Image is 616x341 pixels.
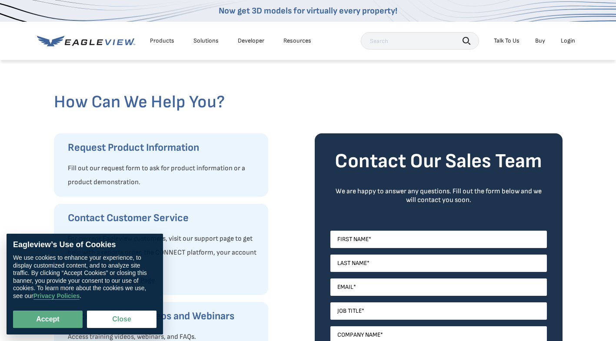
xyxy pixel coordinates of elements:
[150,37,174,45] div: Products
[193,37,219,45] div: Solutions
[13,240,156,250] div: Eagleview’s Use of Cookies
[283,37,311,45] div: Resources
[219,6,397,16] a: Now get 3D models for virtually every property!
[361,32,479,50] input: Search
[33,292,80,300] a: Privacy Policies
[535,37,545,45] a: Buy
[494,37,519,45] div: Talk To Us
[13,254,156,300] div: We use cookies to enhance your experience, to display customized content, and to analyze site tra...
[68,141,260,155] h3: Request Product Information
[68,232,260,274] p: For current Eagleview customers, visit our support page to get help with a reports order, the CON...
[68,309,260,323] h3: Access Training Videos and Webinars
[68,211,260,225] h3: Contact Customer Service
[335,149,542,173] strong: Contact Our Sales Team
[87,311,156,328] button: Close
[238,37,264,45] a: Developer
[54,92,563,113] h2: How Can We Help You?
[13,311,83,328] button: Accept
[330,187,547,205] div: We are happy to answer any questions. Fill out the form below and we will contact you soon.
[561,37,575,45] div: Login
[68,162,260,189] p: Fill out our request form to ask for product information or a product demonstration.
